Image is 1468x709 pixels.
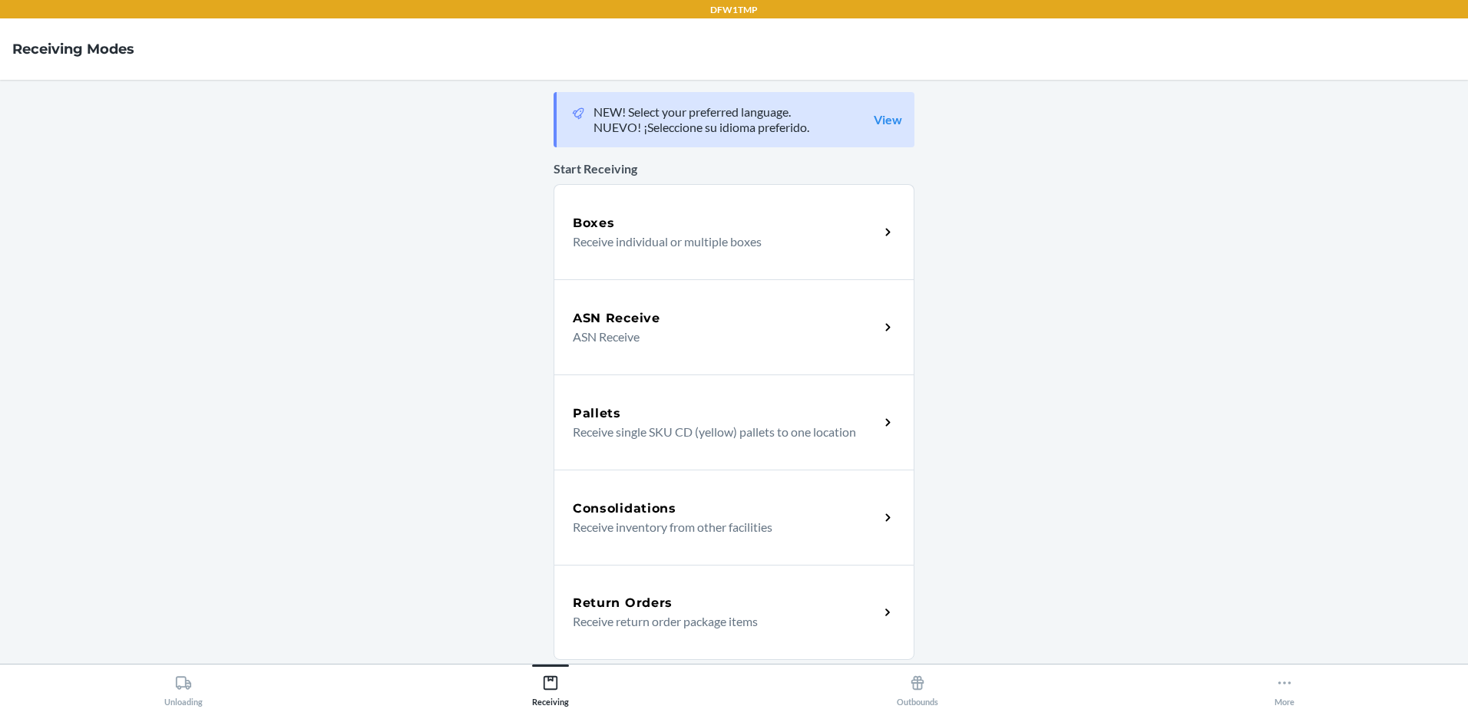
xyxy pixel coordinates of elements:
a: View [874,112,902,127]
h5: Return Orders [573,594,673,612]
a: ASN ReceiveASN Receive [554,279,914,374]
p: Receive inventory from other facilities [573,518,867,536]
h5: Boxes [573,214,615,232]
button: More [1101,664,1468,707]
a: ConsolidationsReceive inventory from other facilities [554,470,914,565]
p: Receive single SKU CD (yellow) pallets to one location [573,423,867,441]
p: NUEVO! ¡Seleccione su idioma preferido. [593,120,809,135]
h5: Pallets [573,404,621,423]
p: DFW1TMP [710,3,758,17]
button: Outbounds [734,664,1101,707]
p: ASN Receive [573,328,867,346]
p: Receive individual or multiple boxes [573,232,867,251]
a: PalletsReceive single SKU CD (yellow) pallets to one location [554,374,914,470]
div: Unloading [164,668,203,707]
div: Receiving [532,668,569,707]
button: Receiving [367,664,734,707]
p: Receive return order package items [573,612,867,631]
div: Outbounds [897,668,938,707]
a: BoxesReceive individual or multiple boxes [554,184,914,279]
a: Return OrdersReceive return order package items [554,565,914,660]
div: More [1275,668,1294,707]
p: NEW! Select your preferred language. [593,104,809,120]
h4: Receiving Modes [12,39,134,59]
h5: Consolidations [573,500,676,518]
h5: ASN Receive [573,309,660,328]
p: Start Receiving [554,160,914,178]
